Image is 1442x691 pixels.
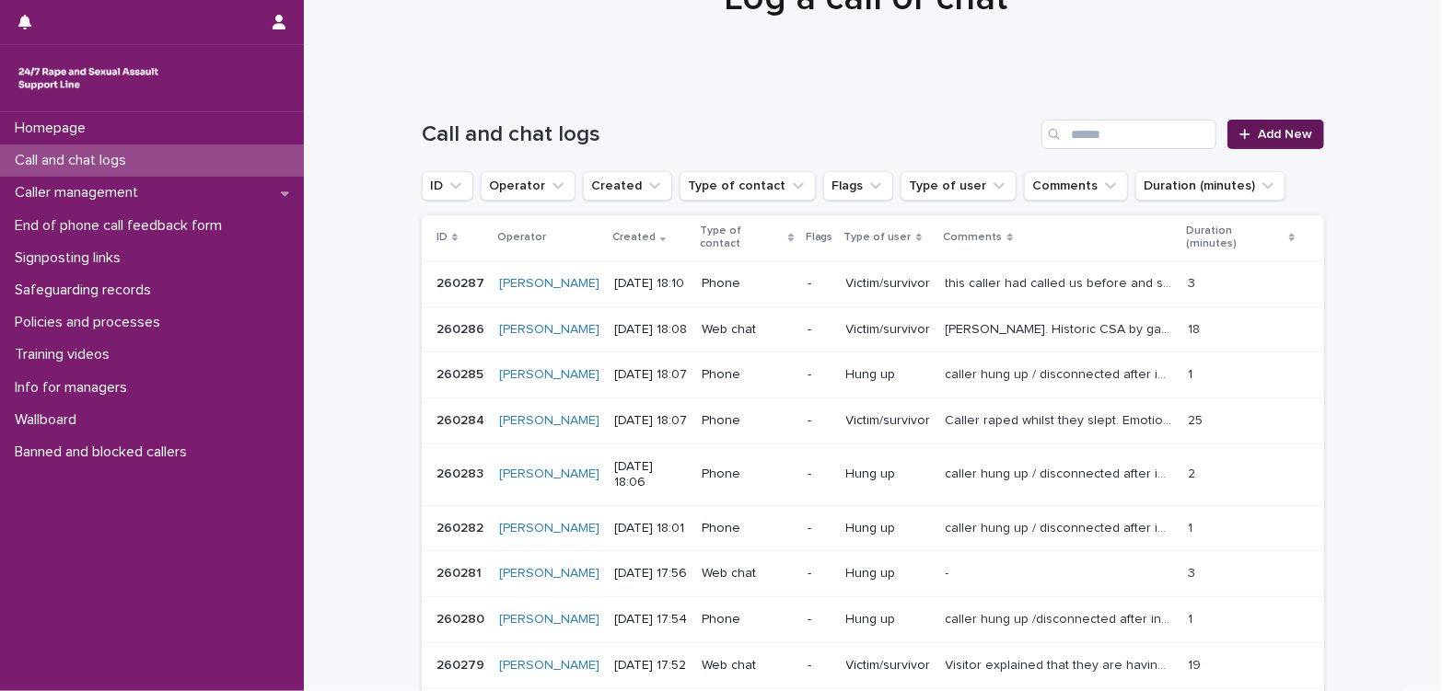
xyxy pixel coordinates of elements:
p: this caller had called us before and sounds quite overwhelming. Said that she was groomed when sh... [946,272,1177,292]
p: Hung up [846,521,931,536]
p: Type of user [844,227,912,248]
p: Phone [702,276,792,292]
p: - [808,413,831,429]
p: - [808,658,831,674]
p: Call and chat logs [7,152,141,169]
p: - [808,276,831,292]
p: Info for managers [7,379,142,397]
p: Victim/survivor [846,276,931,292]
input: Search [1041,120,1216,149]
p: - [808,612,831,628]
p: 260284 [436,409,488,429]
p: [DATE] 18:01 [614,521,687,536]
p: Victim/survivor [846,658,931,674]
a: [PERSON_NAME] [499,322,599,338]
tr: 260284260284 [PERSON_NAME] [DATE] 18:07Phone-Victim/survivorCaller raped whilst they slept. Emoti... [422,398,1324,444]
p: 260282 [436,517,487,536]
p: - [808,566,831,582]
a: [PERSON_NAME] [499,413,599,429]
p: caller hung up / disconnected after introduction [946,363,1177,383]
button: Duration (minutes) [1135,171,1285,201]
p: Comments [944,227,1003,248]
h1: Call and chat logs [422,121,1034,148]
p: Hung up [846,566,931,582]
p: Victim/survivor [846,413,931,429]
p: [DATE] 18:08 [614,322,687,338]
p: Safeguarding records [7,282,166,299]
img: rhQMoQhaT3yELyF149Cw [15,60,162,97]
p: 260279 [436,654,488,674]
a: [PERSON_NAME] [499,612,599,628]
p: [DATE] 17:54 [614,612,687,628]
p: Flags [806,227,833,248]
a: [PERSON_NAME] [499,566,599,582]
p: Web chat [702,322,792,338]
p: 1 [1188,608,1196,628]
p: [DATE] 18:07 [614,413,687,429]
p: 1 [1188,517,1196,536]
p: - [808,367,831,383]
p: 260286 [436,318,488,338]
p: [DATE] 18:07 [614,367,687,383]
p: Web chat [702,658,792,674]
p: Duration (minutes) [1186,221,1285,255]
p: Homepage [7,120,100,137]
p: 260285 [436,363,487,383]
button: Comments [1024,171,1128,201]
p: Phone [702,466,792,482]
p: Visitor explained that they are having a VRI tomorrow and expressed her thoughts and feelings reg... [946,654,1177,674]
button: Type of contact [680,171,816,201]
p: 3 [1188,272,1199,292]
p: Operator [497,227,546,248]
span: Add New [1258,128,1312,141]
p: caller hung up / disconnected after introductions. [946,517,1177,536]
p: - [808,521,831,536]
p: Wallboard [7,411,91,429]
p: Phone [702,521,792,536]
p: - [808,322,831,338]
tr: 260283260283 [PERSON_NAME] [DATE] 18:06Phone-Hung upcaller hung up / disconnected after introduct... [422,443,1324,505]
button: Created [583,171,672,201]
button: Operator [481,171,576,201]
p: 260281 [436,562,485,582]
p: Hung up [846,367,931,383]
p: Phone [702,413,792,429]
p: Caller management [7,184,153,202]
tr: 260286260286 [PERSON_NAME] [DATE] 18:08Web chat-Victim/survivor[PERSON_NAME]. Historic CSA by gar... [422,306,1324,352]
a: Add New [1227,120,1324,149]
p: [DATE] 18:10 [614,276,687,292]
p: Phone [702,612,792,628]
p: 260287 [436,272,488,292]
p: Hung up [846,612,931,628]
a: [PERSON_NAME] [499,367,599,383]
p: caller hung up / disconnected after introductions [946,463,1177,482]
p: - [946,562,953,582]
p: 1 [1188,363,1196,383]
a: [PERSON_NAME] [499,466,599,482]
p: Phone [702,367,792,383]
p: [DATE] 17:56 [614,566,687,582]
tr: 260285260285 [PERSON_NAME] [DATE] 18:07Phone-Hung upcaller hung up / disconnected after introduct... [422,352,1324,398]
button: Type of user [901,171,1017,201]
p: Signposting links [7,249,135,267]
p: Banned and blocked callers [7,443,202,461]
p: [DATE] 18:06 [614,459,687,490]
p: - [808,466,831,482]
p: caller hung up /disconnected after introductions [946,608,1177,628]
a: [PERSON_NAME] [499,658,599,674]
p: Created [612,227,656,248]
p: 3 [1188,562,1199,582]
p: 19 [1188,654,1204,674]
p: Hung up [846,466,931,482]
p: Caller raped whilst they slept. Emotions explored. legal definitions explained and discussed. Sig... [946,409,1177,429]
a: [PERSON_NAME] [499,521,599,536]
p: 18 [1188,318,1204,338]
a: [PERSON_NAME] [499,276,599,292]
tr: 260279260279 [PERSON_NAME] [DATE] 17:52Web chat-Victim/survivorVisitor explained that they are ha... [422,642,1324,688]
button: Flags [823,171,893,201]
p: End of phone call feedback form [7,217,237,235]
tr: 260287260287 [PERSON_NAME] [DATE] 18:10Phone-Victim/survivorthis caller had called us before and ... [422,260,1324,306]
p: 25 [1188,409,1206,429]
p: Web chat [702,566,792,582]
